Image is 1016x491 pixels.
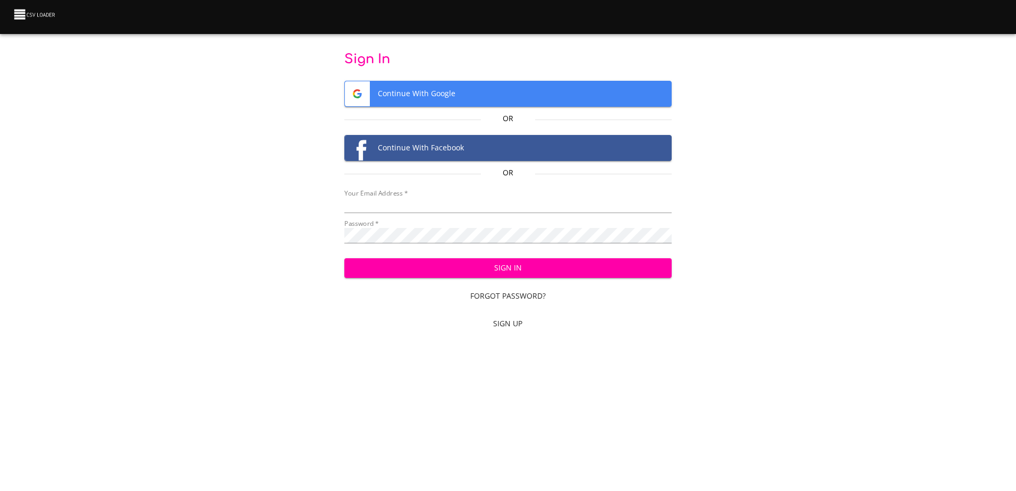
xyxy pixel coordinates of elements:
span: Sign Up [349,317,667,331]
button: Google logoContinue With Google [344,81,672,107]
span: Forgot Password? [349,290,667,303]
span: Continue With Facebook [345,136,671,160]
span: Continue With Google [345,81,671,106]
img: Google logo [345,81,370,106]
label: Your Email Address [344,190,408,197]
span: Sign In [353,261,663,275]
img: Facebook logo [345,136,370,160]
label: Password [344,221,379,227]
p: Or [481,113,536,124]
a: Forgot Password? [344,286,672,306]
a: Sign Up [344,314,672,334]
img: CSV Loader [13,7,57,22]
button: Sign In [344,258,672,278]
p: Or [481,167,536,178]
button: Facebook logoContinue With Facebook [344,135,672,161]
p: Sign In [344,51,672,68]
